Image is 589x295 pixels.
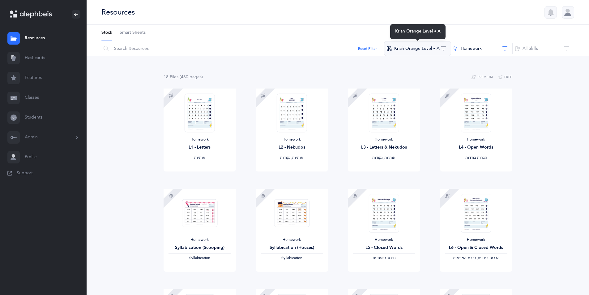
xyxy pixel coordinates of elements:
span: s [177,75,178,80]
span: ‫אותיות‬ [194,155,205,160]
div: Homework [261,237,323,242]
span: Smart Sheets [120,30,146,36]
div: Syllabication (Scooping) [169,245,231,251]
div: Syllabication (Houses) [261,245,323,251]
span: (480 page ) [180,75,203,80]
div: L4 - Open Words [445,144,507,151]
span: 18 File [164,75,178,80]
button: All Skills [512,41,574,56]
img: Homework_L2_Nekudos_O_EN_thumbnail_1739258670.png [276,93,307,132]
span: ‫חיבור האותיות‬ [373,256,395,260]
div: L1 - Letters [169,144,231,151]
img: Homework_L1_Letters_O_Orange_EN_thumbnail_1731215263.png [184,93,215,132]
div: Syllabication [169,256,231,261]
img: Homework_Syllabication-EN_Orange_Scooping_EN_thumbnail_1724301622.png [182,199,217,227]
button: Premium [471,74,493,81]
img: Homework_L3_LettersNekudos_O_EN_thumbnail_1731218716.png [369,93,399,132]
button: Reset Filter [358,46,377,51]
span: ‫הברות בודדות, חיבור האותיות‬ [453,256,499,260]
img: Homework_L5_ClosedWords_O_EN_thumbnail_1731219185.png [369,194,399,232]
div: Resources [101,7,135,17]
div: Homework [261,137,323,142]
div: L2 - Nekudos [261,144,323,151]
div: Homework [353,137,415,142]
img: Homework_L6_OpenClosedWords_O_EN_thumbnail_1731219280.png [461,194,491,232]
span: s [200,75,202,80]
button: Kriah Orange Level • A [384,41,451,56]
div: Homework [445,137,507,142]
div: L3 - Letters & Nekudos [353,144,415,151]
div: Kriah Orange Level • A [390,24,446,39]
div: L6 - Open & Closed Words [445,245,507,251]
span: ‫אותיות, נקודות‬ [280,155,303,160]
div: Homework [169,137,231,142]
span: ‫הברות בודדות‬ [465,155,487,160]
input: Search Resources [101,41,384,56]
span: ‫אותיות, נקודות‬ [372,155,395,160]
div: Homework [169,237,231,242]
div: Homework [353,237,415,242]
button: Free [498,74,512,81]
div: Homework [445,237,507,242]
iframe: Drift Widget Chat Controller [558,264,582,288]
img: Homework_Syllabication-EN_Orange_Houses_EN_thumbnail_1724301598.png [274,199,309,227]
div: Syllabication [261,256,323,261]
div: L5 - Closed Words [353,245,415,251]
img: Homework_L4_OpenWords_O_Orange_EN_thumbnail_1731219094.png [461,93,491,132]
span: Support [17,170,33,176]
button: Homework [451,41,513,56]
